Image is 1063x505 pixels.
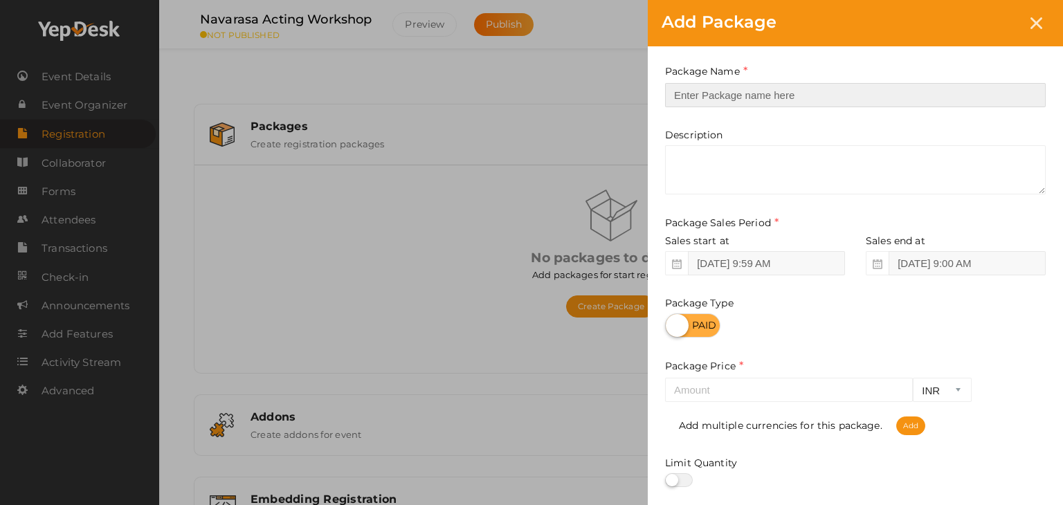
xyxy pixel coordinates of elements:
[665,296,734,310] label: Package Type
[665,456,737,470] label: Limit Quantity
[896,416,925,435] span: Add
[866,234,925,248] label: Sales end at
[665,128,723,142] label: Description
[665,215,779,231] label: Package Sales Period
[665,234,729,248] label: Sales start at
[665,378,913,402] input: Amount
[665,64,747,80] label: Package Name
[665,358,743,374] label: Package Price
[679,419,925,432] span: Add multiple currencies for this package.
[665,83,1046,107] input: Enter Package name here
[662,12,777,32] span: Add Package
